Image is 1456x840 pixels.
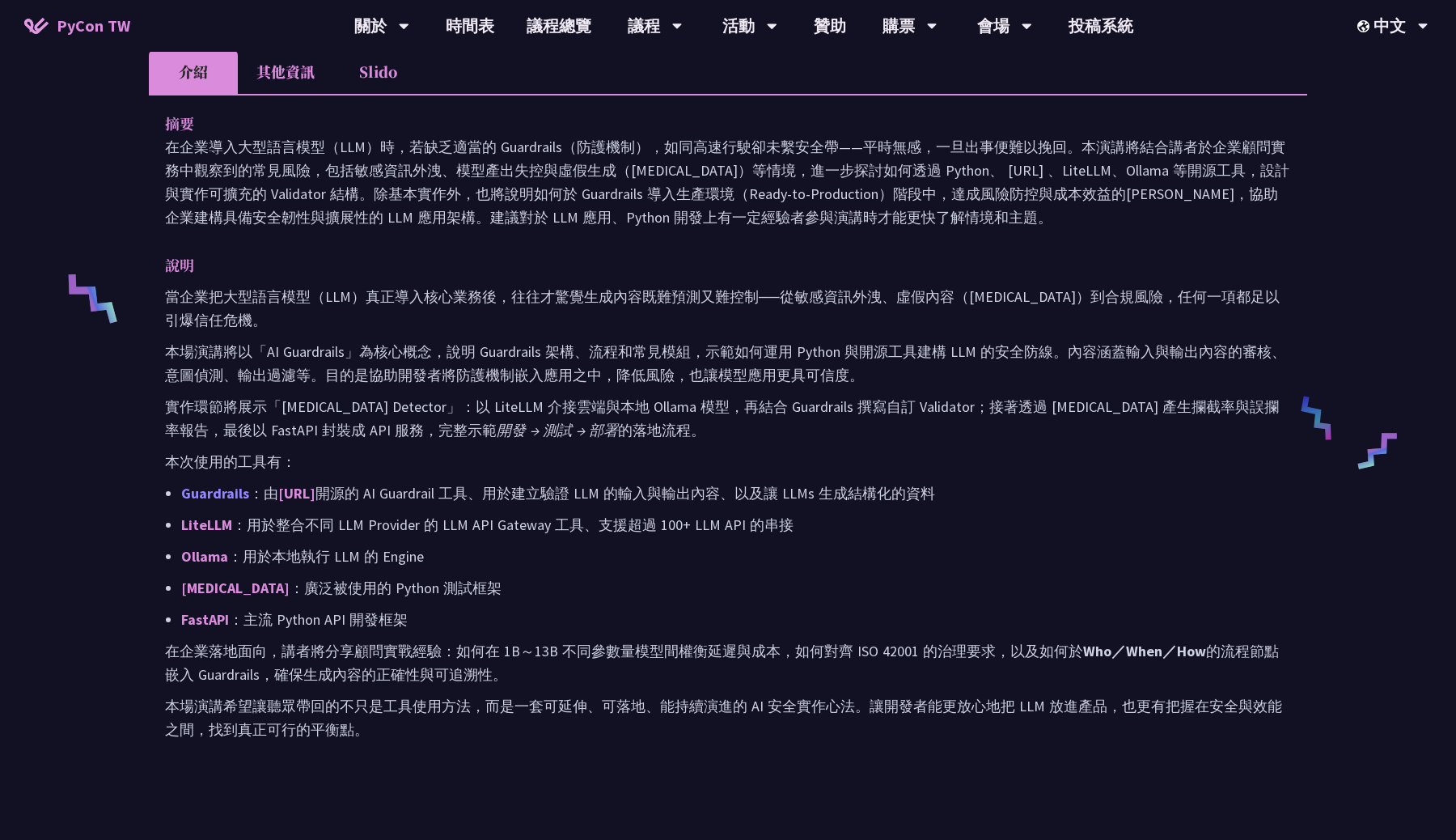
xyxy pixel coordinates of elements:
[181,579,290,597] a: [MEDICAL_DATA]
[165,112,1259,135] p: 摘要
[181,545,1291,568] p: ：用於本地執行 LLM 的 Engine
[181,482,1291,505] p: ：由 開源的 AI Guardrail 工具、用於建立驗證 LLM 的輸入與輸出內容、以及讓 LLMs 生成結構化的資料
[181,608,1291,631] p: ：主流 Python API 開發框架
[333,49,422,94] li: Slido
[165,639,1291,686] p: 在企業落地面向，講者將分享顧問實戰經驗：如何在 1B～13B 不同參數量模型間權衡延遲與成本，如何對齊 ISO 42001 的治理要求，以及如何於 的流程節點嵌入 Guardrails，確保生成...
[238,49,333,94] li: 其他資訊
[57,14,130,38] span: PyCon TW
[278,484,315,503] a: [URL]
[1357,20,1373,32] img: Locale Icon
[181,513,1291,537] p: ：用於整合不同 LLM Provider 的 LLM API Gateway 工具、支援超過 100+ LLM API 的串接
[24,18,49,34] img: Home icon of PyCon TW 2025
[1083,642,1206,660] strong: Who／When／How
[181,515,232,534] a: LiteLLM
[497,421,618,439] em: 開發 → 測試 → 部署
[165,135,1291,229] p: 在企業導入大型語言模型（LLM）時，若缺乏適當的 Guardrails（防護機制），如同高速行駛卻未繫安全帶——平時無感，一旦出事便難以挽回。本演講將結合講者於企業顧問實務中觀察到的常見風險，包...
[165,340,1291,387] p: 本場演講將以「AI Guardrails」為核心概念，說明 Guardrails 架構、流程和常見模組，示範如何運用 Python 與開源工具建構 LLM 的安全防線。內容涵蓋輸入與輸出內容的審...
[165,285,1291,332] p: 當企業把大型語言模型（LLM）真正導入核心業務後，往往才驚覺生成內容既難預測又難控制──從敏感資訊外洩、虛假內容（[MEDICAL_DATA]）到合規風險，任何一項都足以引爆信任危機。
[181,576,1291,600] p: ：廣泛被使用的 Python 測試框架
[165,694,1291,741] p: 本場演講希望讓聽眾帶回的不只是工具使用方法，而是一套可延伸、可落地、能持續演進的 AI 安全實作心法。讓開發者能更放心地把 LLM 放進產品，也更有把握在安全與效能之間，找到真正可行的平衡點。
[8,6,146,46] a: PyCon TW
[181,610,229,629] a: FastAPI
[181,547,228,566] a: Ollama
[165,253,1259,277] p: 說明
[149,49,238,94] li: 介紹
[165,450,1291,473] p: 本次使用的工具有：
[165,395,1291,442] p: 實作環節將展示「[MEDICAL_DATA] Detector」：以 LiteLLM 介接雲端與本地 Ollama 模型，再結合 Guardrails 撰寫自訂 Validator；接著透過 [...
[181,484,249,503] a: Guardrails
